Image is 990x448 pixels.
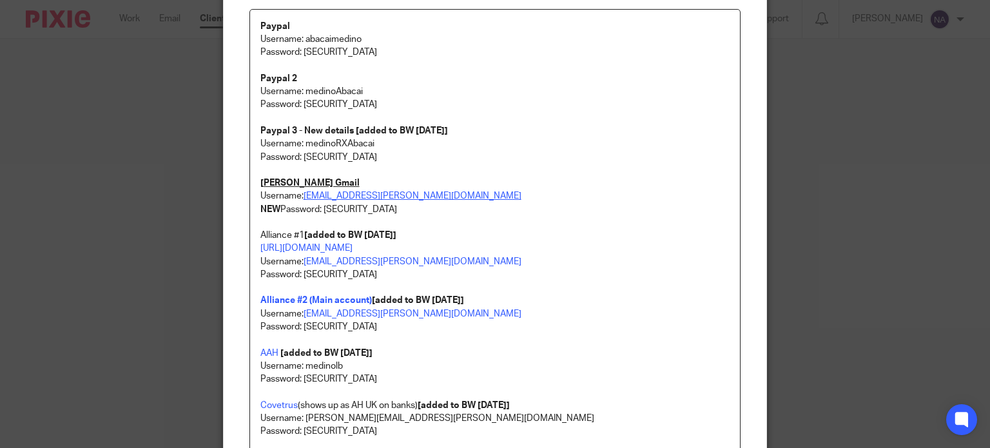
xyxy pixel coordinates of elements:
[260,401,298,410] a: Covetrus
[372,296,464,305] strong: [added to BW [DATE]]
[260,205,280,214] strong: NEW
[260,179,360,188] u: [PERSON_NAME] Gmail
[260,177,730,203] p: Username:
[260,244,353,253] a: [URL][DOMAIN_NAME]
[260,349,278,358] a: AAH
[304,191,521,200] a: [EMAIL_ADDRESS][PERSON_NAME][DOMAIN_NAME]
[260,360,730,386] p: Username: medinolb Password: [SECURITY_DATA]
[260,294,730,320] p: Username:
[260,320,730,333] p: Password: [SECURITY_DATA]
[260,126,448,135] strong: Paypal 3 - New details [added to BW [DATE]]
[304,257,521,266] a: [EMAIL_ADDRESS][PERSON_NAME][DOMAIN_NAME]
[260,242,730,281] p: Username: Password: [SECURITY_DATA]
[260,74,297,83] strong: Paypal 2
[260,85,730,98] p: Username: medinoAbacai
[260,203,730,216] p: Password: [SECURITY_DATA]
[280,349,373,358] strong: [added to BW [DATE]]
[304,309,521,318] a: [EMAIL_ADDRESS][PERSON_NAME][DOMAIN_NAME]
[304,231,396,240] strong: [added to BW [DATE]]
[260,46,730,59] p: Password: [SECURITY_DATA]
[260,412,730,425] p: Username: [PERSON_NAME][EMAIL_ADDRESS][PERSON_NAME][DOMAIN_NAME]
[260,137,730,150] p: Username: medinoRXAbacai
[260,425,730,438] p: Password: [SECURITY_DATA]
[260,98,730,137] p: Password: [SECURITY_DATA]
[260,229,730,242] p: Alliance #1
[418,401,510,410] strong: [added to BW [DATE]]
[260,22,290,31] strong: Paypal
[260,296,372,305] a: Alliance #2 (Main account)
[260,151,730,164] p: Password: [SECURITY_DATA]
[260,33,730,46] p: Username: abacaimedino
[260,399,730,412] p: (shows up as AH UK on banks)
